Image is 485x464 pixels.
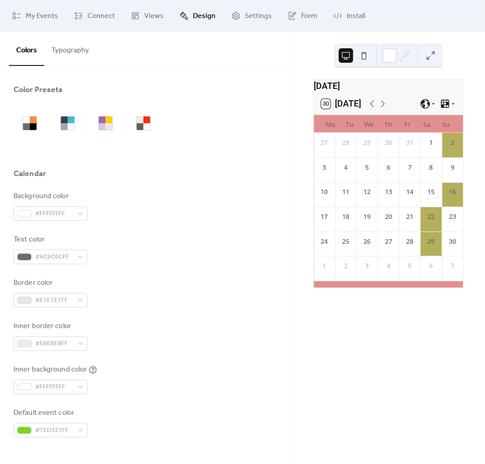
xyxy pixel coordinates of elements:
[14,278,86,288] div: Border color
[426,237,436,246] div: 29
[341,138,351,148] div: 28
[193,11,215,22] span: Design
[314,80,463,93] div: [DATE]
[359,115,379,133] div: We
[447,237,457,246] div: 30
[35,425,73,436] span: #7ED321FF
[281,4,324,28] a: Form
[436,115,456,133] div: Su
[426,187,436,197] div: 15
[426,212,436,222] div: 22
[405,162,415,172] div: 7
[362,187,372,197] div: 12
[319,138,329,148] div: 27
[362,162,372,172] div: 5
[362,138,372,148] div: 29
[319,261,329,271] div: 1
[67,4,122,28] a: Connect
[447,187,457,197] div: 16
[405,138,415,148] div: 31
[362,261,372,271] div: 3
[383,261,393,271] div: 4
[14,234,86,245] div: Text color
[405,261,415,271] div: 5
[87,11,115,22] span: Connect
[35,295,73,306] span: #E7E7E7FF
[144,11,164,22] span: Views
[26,11,58,22] span: My Events
[318,97,365,111] button: 30[DATE]
[426,162,436,172] div: 8
[224,4,279,28] a: Settings
[405,187,415,197] div: 14
[124,4,170,28] a: Views
[14,191,86,202] div: Background color
[326,4,372,28] a: Install
[14,408,86,418] div: Default event color
[447,212,457,222] div: 23
[383,187,393,197] div: 13
[405,212,415,222] div: 21
[14,84,63,95] div: Color Presets
[173,4,222,28] a: Design
[362,237,372,246] div: 26
[319,162,329,172] div: 3
[362,212,372,222] div: 19
[383,162,393,172] div: 6
[301,11,317,22] span: Form
[35,209,73,219] span: #FFFFFFFF
[245,11,272,22] span: Settings
[417,115,436,133] div: Sa
[35,252,73,263] span: #6C6C6CFF
[9,32,44,66] button: Colors
[379,115,398,133] div: Th
[447,138,457,148] div: 2
[347,11,365,22] span: Install
[447,162,457,172] div: 9
[14,364,87,375] div: Inner background color
[14,321,86,332] div: Inner border color
[341,162,351,172] div: 4
[35,339,73,349] span: #EBEBEBFF
[383,237,393,246] div: 27
[341,187,351,197] div: 11
[14,168,46,179] div: Calendar
[341,261,351,271] div: 2
[341,212,351,222] div: 18
[35,382,73,393] span: #FFFFFFFF
[321,115,340,133] div: Mo
[319,187,329,197] div: 10
[319,237,329,246] div: 24
[447,261,457,271] div: 7
[319,212,329,222] div: 17
[44,32,96,65] button: Typography
[5,4,65,28] a: My Events
[383,212,393,222] div: 20
[341,237,351,246] div: 25
[426,261,436,271] div: 6
[398,115,417,133] div: Fr
[340,115,359,133] div: Tu
[383,138,393,148] div: 30
[426,138,436,148] div: 1
[405,237,415,246] div: 28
